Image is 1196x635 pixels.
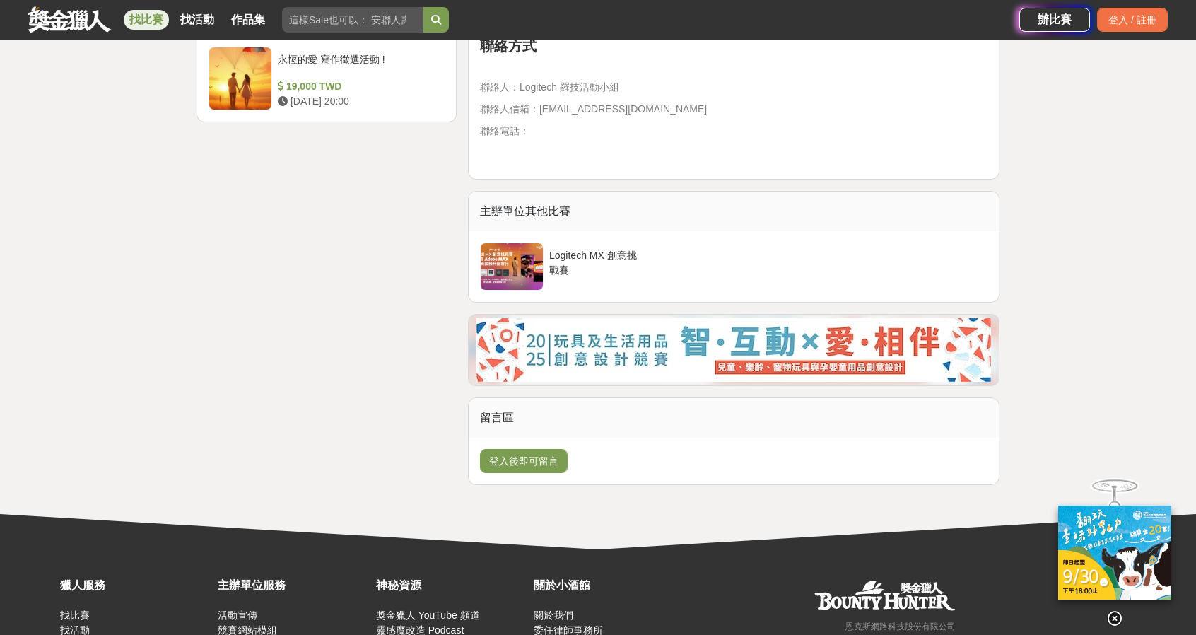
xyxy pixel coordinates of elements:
[376,610,480,621] a: 獎金獵人 YouTube 頻道
[480,243,643,291] a: Logitech MX 創意挑戰賽
[534,610,573,621] a: 關於我們
[549,248,638,275] div: Logitech MX 創意挑戰賽
[1097,8,1168,32] div: 登入 / 註冊
[469,398,999,438] div: 留言區
[278,94,439,109] div: [DATE] 20:00
[469,192,999,231] div: 主辦單位其他比賽
[60,577,211,594] div: 獵人服務
[476,318,991,382] img: d4b53da7-80d9-4dd2-ac75-b85943ec9b32.jpg
[278,79,439,94] div: 19,000 TWD
[480,125,529,136] span: 聯絡電話：
[225,10,271,30] a: 作品集
[480,449,568,473] button: 登入後即可留言
[209,47,445,110] a: 永恆的愛 寫作徵選活動 ! 19,000 TWD [DATE] 20:00
[278,52,439,79] div: 永恆的愛 寫作徵選活動 !
[282,7,423,33] input: 這樣Sale也可以： 安聯人壽創意銷售法募集
[218,577,368,594] div: 主辦單位服務
[175,10,220,30] a: 找活動
[1058,506,1171,600] img: c171a689-fb2c-43c6-a33c-e56b1f4b2190.jpg
[60,610,90,621] a: 找比賽
[124,10,169,30] a: 找比賽
[534,577,684,594] div: 關於小酒館
[376,577,527,594] div: 神秘資源
[480,38,537,54] strong: 聯絡方式
[218,610,257,621] a: 活動宣傳
[1019,8,1090,32] a: 辦比賽
[480,103,707,115] span: 聯絡人信箱：[EMAIL_ADDRESS][DOMAIN_NAME]
[845,622,956,631] small: 恩克斯網路科技股份有限公司
[480,81,619,93] span: 聯絡人：Logitech 羅技活動小組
